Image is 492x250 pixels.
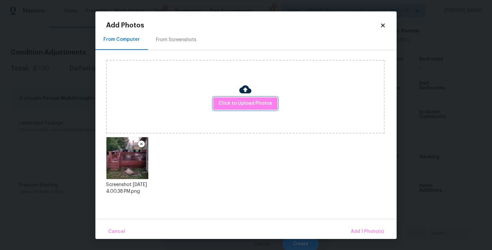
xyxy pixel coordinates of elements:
div: From Screenshots [156,36,196,43]
div: From Computer [103,36,140,43]
div: Screenshot [DATE] 4.00.38 PM.png [106,181,149,195]
h2: Add Photos [106,22,380,29]
img: Cloud Upload Icon [239,83,251,95]
span: Click to Upload Photos [219,99,272,108]
button: Add 1 Photo(s) [348,225,387,239]
span: Cancel [108,228,125,236]
span: Add 1 Photo(s) [351,228,384,236]
button: Cancel [105,225,128,239]
button: Click to Upload Photos [213,97,277,110]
